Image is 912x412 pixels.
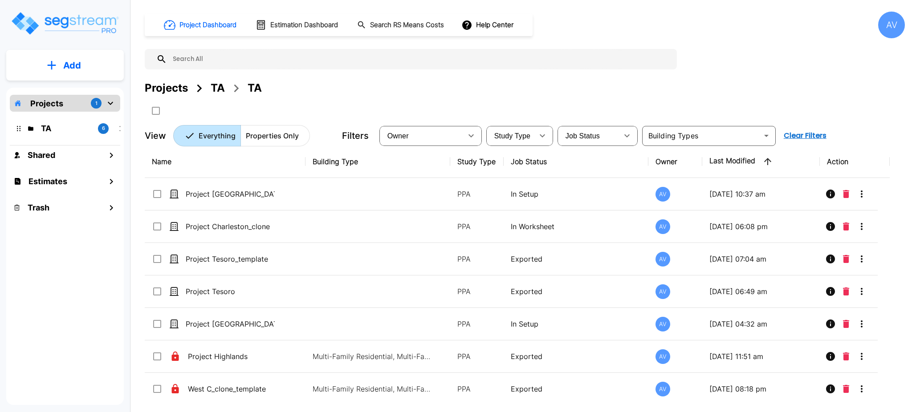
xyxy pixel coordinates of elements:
p: [DATE] 10:37 am [709,189,813,199]
p: Exported [511,384,641,394]
th: Study Type [450,145,504,178]
p: 6 [102,125,105,132]
input: Search All [167,49,672,69]
button: Delete [839,315,853,333]
th: Owner [648,145,702,178]
th: Name [145,145,305,178]
div: Select [559,123,618,148]
p: [DATE] 06:08 pm [709,221,813,232]
button: More-Options [853,283,871,300]
button: Help Center [460,16,517,33]
p: PPA [457,351,497,362]
input: Building Types [645,129,758,142]
p: Properties Only [246,130,299,141]
p: PPA [457,254,497,264]
button: More-Options [853,380,871,398]
p: PPA [457,286,497,297]
button: More-Options [853,315,871,333]
p: Filters [342,129,369,142]
button: More-Options [853,185,871,203]
p: In Worksheet [511,221,641,232]
p: Project [GEOGRAPHIC_DATA] [186,189,275,199]
p: Exported [511,254,641,264]
button: Delete [839,250,853,268]
p: Project Charleston_clone [186,221,275,232]
button: Properties Only [240,125,310,146]
span: Study Type [494,132,530,140]
p: Project Highlands [188,351,277,362]
p: In Setup [511,189,641,199]
div: AV [655,219,670,234]
p: Project Tesoro [186,286,275,297]
p: 1 [95,100,98,107]
button: More-Options [853,250,871,268]
button: Info [822,185,839,203]
div: Select [488,123,533,148]
div: AV [655,317,670,331]
button: Open [760,129,773,142]
button: Info [822,380,839,398]
button: SelectAll [147,102,165,120]
button: Info [822,218,839,235]
button: Info [822,315,839,333]
th: Last Modified [702,145,820,178]
h1: Estimates [28,175,67,187]
button: Add [6,53,124,78]
p: TA [41,122,91,134]
th: Action [820,145,889,178]
span: Owner [387,132,409,140]
button: Info [822,347,839,365]
img: Logo [10,11,119,36]
div: TA [211,80,225,96]
p: Exported [511,286,641,297]
p: Project Tesoro_template [186,254,275,264]
p: West C_clone_template [188,384,277,394]
h1: Search RS Means Costs [370,20,444,30]
button: Delete [839,218,853,235]
p: Add [63,59,81,72]
div: TA [248,80,262,96]
div: AV [655,284,670,299]
p: [DATE] 08:18 pm [709,384,813,394]
p: Everything [199,130,236,141]
p: [DATE] 07:04 am [709,254,813,264]
p: Multi-Family Residential, Multi-Family Residential, Multi-Family Residential, Multi-Family Reside... [313,384,433,394]
button: Clear Filters [780,127,830,145]
p: View [145,129,166,142]
p: Exported [511,351,641,362]
button: Delete [839,185,853,203]
span: Job Status [566,132,600,140]
button: Delete [839,347,853,365]
h1: Estimation Dashboard [270,20,338,30]
p: PPA [457,189,497,199]
div: Select [381,123,462,148]
p: PPA [457,319,497,329]
p: PPA [457,221,497,232]
div: AV [655,252,670,267]
button: Project Dashboard [160,15,241,35]
button: Delete [839,380,853,398]
p: PPA [457,384,497,394]
div: AV [655,349,670,364]
p: Multi-Family Residential, Multi-Family Residential Site, Multi-Family Residential, Multi-Family R... [313,351,433,362]
p: In Setup [511,319,641,329]
p: [DATE] 06:49 am [709,286,813,297]
button: Info [822,283,839,300]
p: [DATE] 11:51 am [709,351,813,362]
button: Estimation Dashboard [252,16,343,34]
th: Building Type [305,145,450,178]
div: Projects [145,80,188,96]
h1: Project Dashboard [179,20,236,30]
th: Job Status [504,145,648,178]
div: AV [655,187,670,202]
p: [DATE] 04:32 am [709,319,813,329]
p: Project [GEOGRAPHIC_DATA] [186,319,275,329]
div: AV [878,12,905,38]
button: Info [822,250,839,268]
button: Search RS Means Costs [354,16,449,34]
div: AV [655,382,670,396]
button: Everything [173,125,241,146]
button: More-Options [853,218,871,235]
p: Projects [30,97,63,109]
button: More-Options [853,347,871,365]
